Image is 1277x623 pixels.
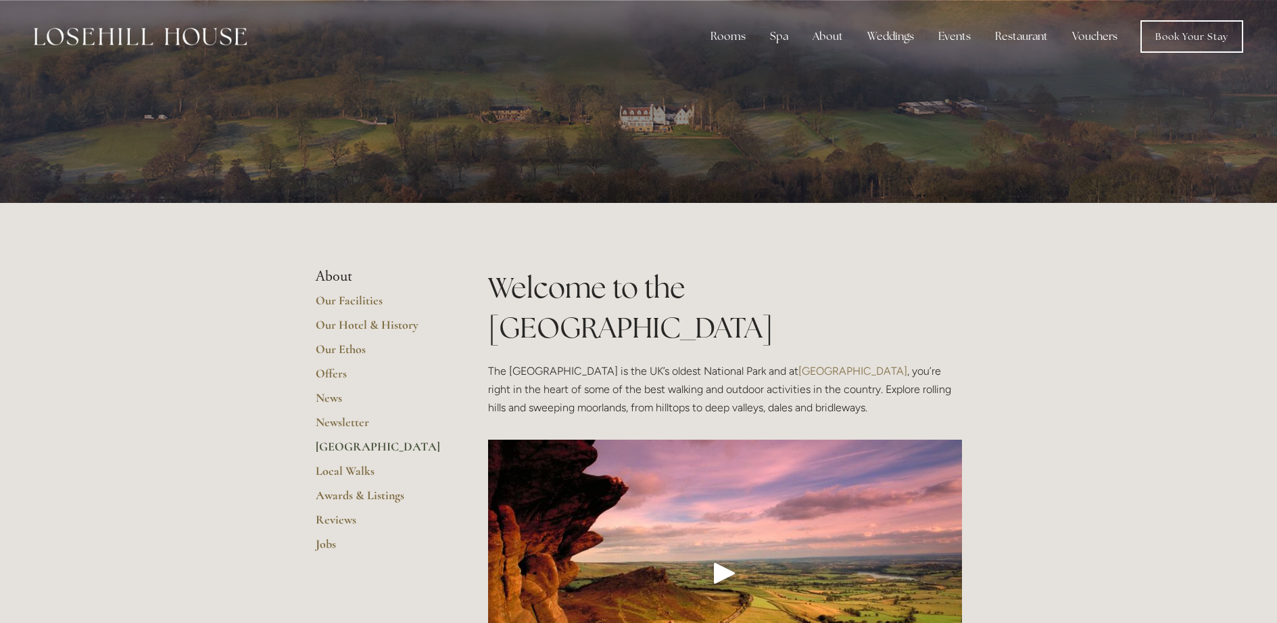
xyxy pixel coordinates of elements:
[1140,20,1243,53] a: Book Your Stay
[316,342,445,366] a: Our Ethos
[34,28,247,45] img: Losehill House
[316,415,445,439] a: Newsletter
[708,557,741,589] div: Play
[316,439,445,463] a: [GEOGRAPHIC_DATA]
[927,23,982,50] div: Events
[488,268,962,348] h1: Welcome to the [GEOGRAPHIC_DATA]
[700,23,756,50] div: Rooms
[802,23,854,50] div: About
[316,390,445,415] a: News
[316,463,445,488] a: Local Walks
[316,488,445,512] a: Awards & Listings
[316,268,445,285] li: About
[1061,23,1128,50] a: Vouchers
[316,512,445,536] a: Reviews
[316,366,445,390] a: Offers
[316,293,445,317] a: Our Facilities
[798,365,907,377] a: [GEOGRAPHIC_DATA]
[316,536,445,561] a: Jobs
[316,317,445,342] a: Our Hotel & History
[857,23,925,50] div: Weddings
[984,23,1059,50] div: Restaurant
[488,362,962,417] p: The [GEOGRAPHIC_DATA] is the UK’s oldest National Park and at , you’re right in the heart of some...
[759,23,799,50] div: Spa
